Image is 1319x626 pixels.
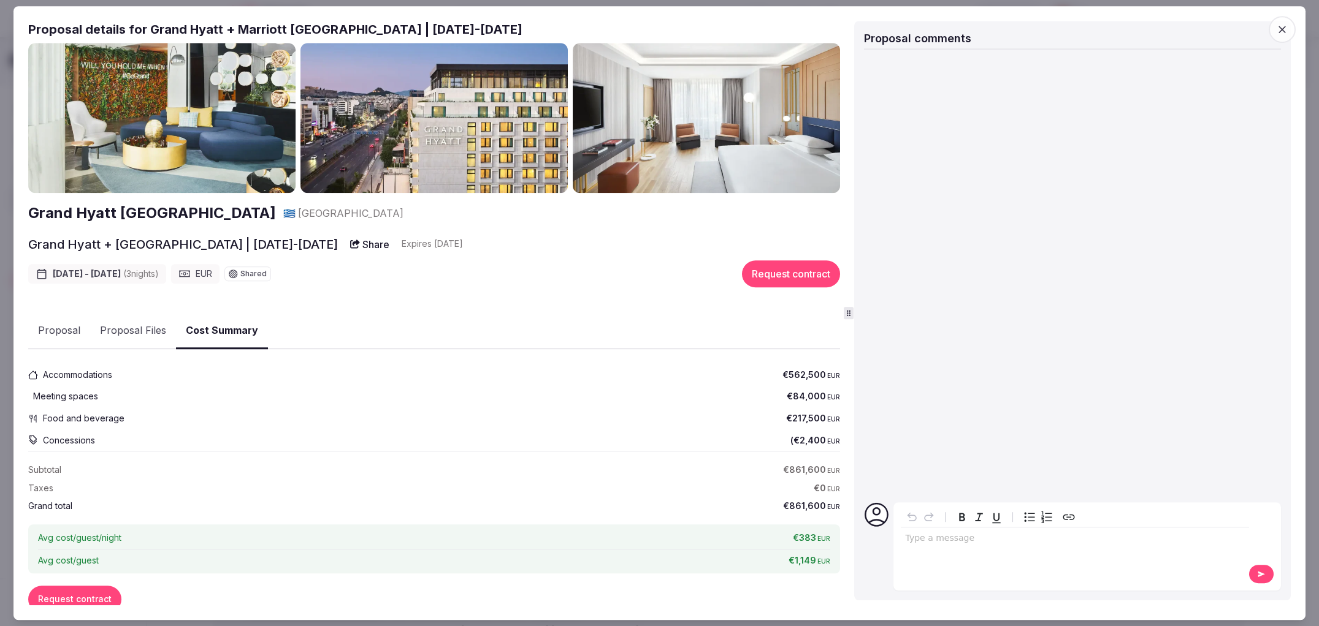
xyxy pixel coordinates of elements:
[789,554,830,567] span: €1,149
[53,268,159,280] span: [DATE] - [DATE]
[43,434,95,447] span: Concessions
[1021,508,1055,526] div: toggle group
[1021,508,1038,526] button: Bulleted list
[90,314,176,349] button: Proposal Files
[827,437,840,445] span: EUR
[402,238,463,250] div: Expire s [DATE]
[240,270,267,277] span: Shared
[901,527,1250,552] div: editable markdown
[827,394,840,401] span: EUR
[28,314,90,349] button: Proposal
[123,268,159,279] span: ( 3 night s )
[28,586,121,613] button: Request contract
[28,43,296,193] img: Gallery photo 1
[814,482,840,494] span: €0
[783,464,840,476] span: €861,600
[1060,508,1077,526] button: Create link
[298,206,403,220] span: [GEOGRAPHIC_DATA]
[283,206,296,220] button: 🇬🇷
[971,508,988,526] button: Italic
[988,508,1005,526] button: Underline
[38,554,99,567] span: Avg cost/guest
[783,500,840,513] span: €861,600
[33,391,98,403] span: Meeting spaces
[28,236,338,253] h2: Grand Hyatt + [GEOGRAPHIC_DATA] | [DATE]-[DATE]
[38,532,121,544] span: Avg cost/guest/night
[300,43,568,193] img: Gallery photo 2
[176,313,268,349] button: Cost Summary
[283,207,296,219] span: 🇬🇷
[793,532,830,544] span: €383
[787,391,840,403] span: €84,000
[43,369,112,381] span: Accommodations
[817,557,830,565] span: EUR
[864,32,971,45] span: Proposal comments
[954,508,971,526] button: Bold
[343,233,397,255] button: Share
[28,203,276,224] a: Grand Hyatt [GEOGRAPHIC_DATA]
[43,412,124,424] span: Food and beverage
[827,372,840,379] span: EUR
[817,535,830,542] span: EUR
[28,500,72,513] span: Grand total
[1038,508,1055,526] button: Numbered list
[786,412,840,424] span: €217,500
[790,434,793,447] span: (
[28,21,840,38] h2: Proposal details for Grand Hyatt + Marriott [GEOGRAPHIC_DATA] | [DATE]-[DATE]
[827,415,840,423] span: EUR
[827,503,840,511] span: EUR
[793,434,840,447] span: €2,400
[28,464,61,476] span: Subtotal
[742,260,840,287] button: Request contract
[782,369,840,381] span: €562,500
[573,43,840,193] img: Gallery photo 3
[827,485,840,492] span: EUR
[28,482,53,494] span: Taxes
[827,467,840,474] span: EUR
[171,264,220,284] div: EUR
